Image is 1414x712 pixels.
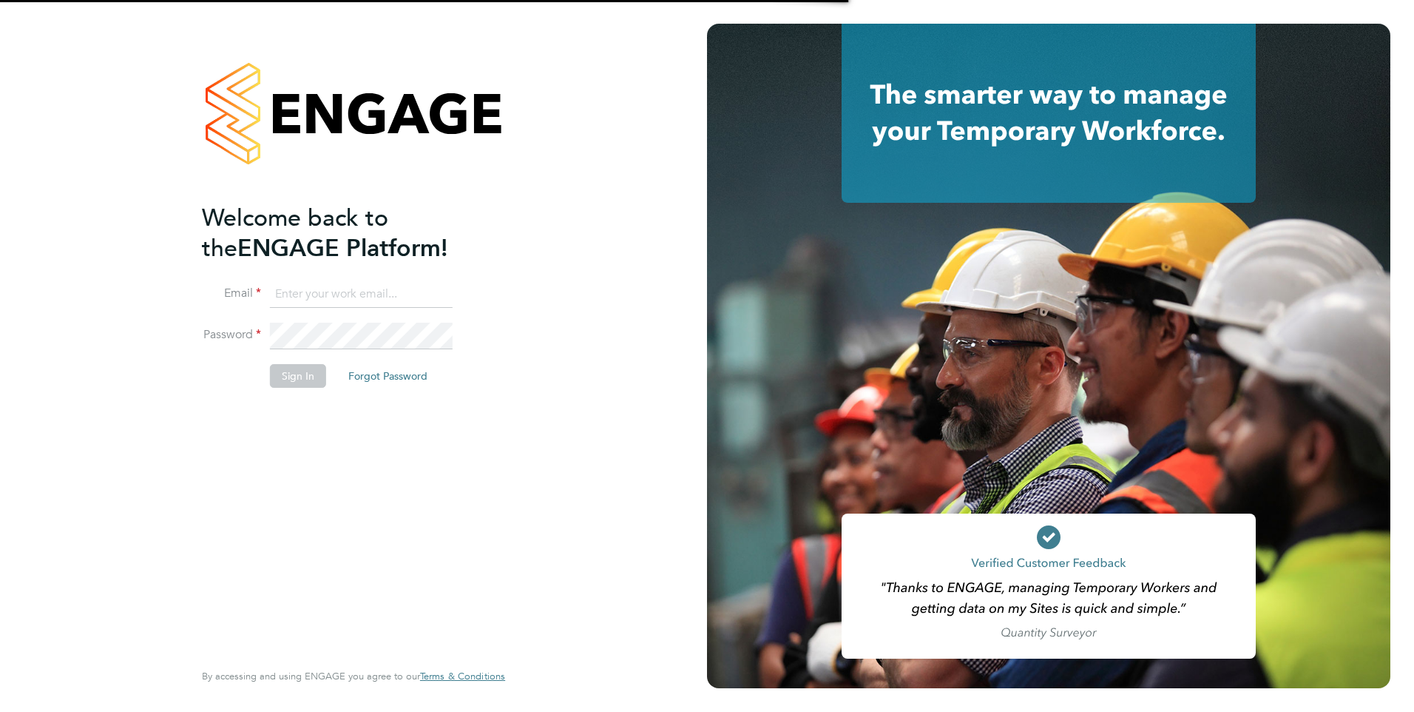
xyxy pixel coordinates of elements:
button: Forgot Password [336,364,439,388]
input: Enter your work email... [270,281,453,308]
button: Sign In [270,364,326,388]
a: Terms & Conditions [420,671,505,682]
span: Welcome back to the [202,204,388,263]
label: Email [202,286,261,301]
label: Password [202,327,261,343]
h2: ENGAGE Platform! [202,203,490,263]
span: By accessing and using ENGAGE you agree to our [202,670,505,682]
